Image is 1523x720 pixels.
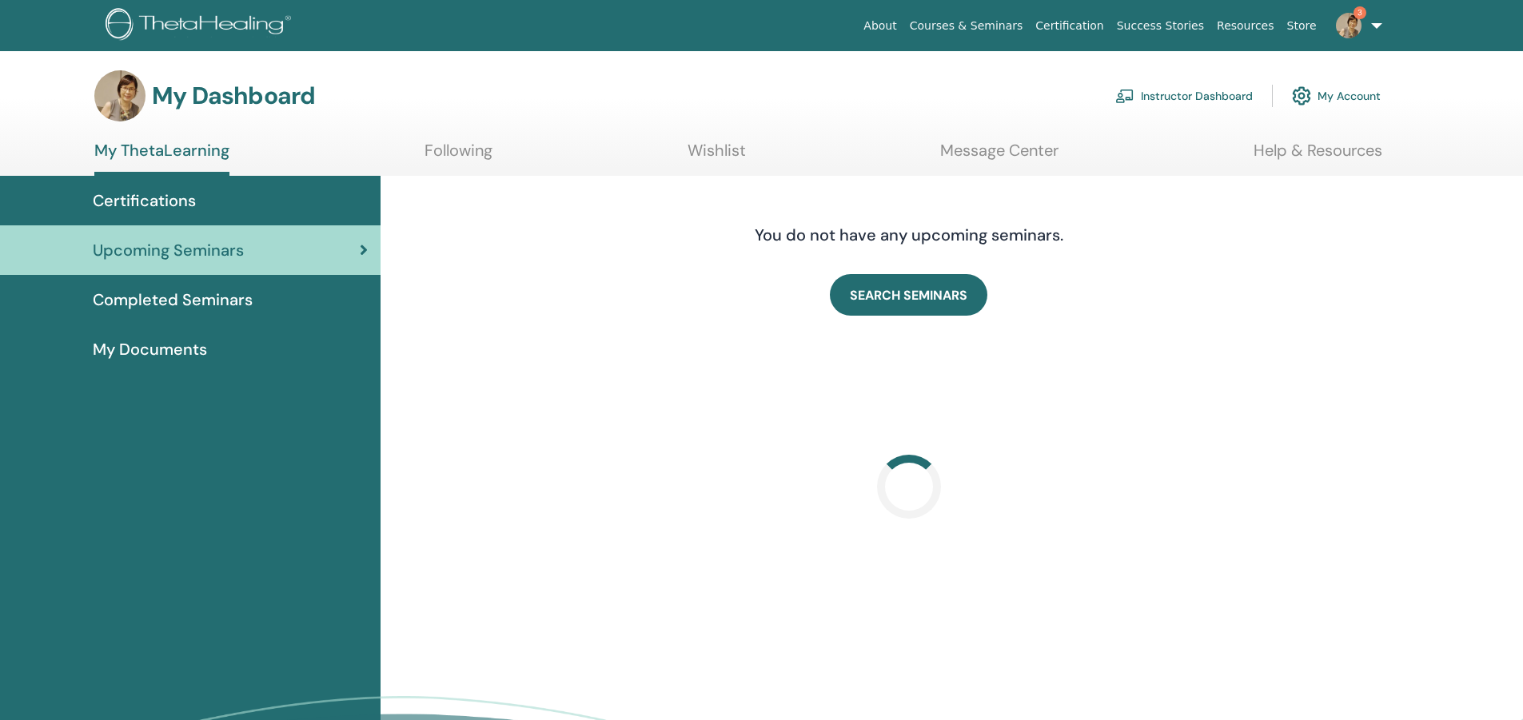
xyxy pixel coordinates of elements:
a: Wishlist [688,141,746,172]
span: Certifications [93,189,196,213]
a: Certification [1029,11,1110,41]
img: logo.png [106,8,297,44]
img: chalkboard-teacher.svg [1115,89,1134,103]
a: My Account [1292,78,1381,113]
span: SEARCH SEMINARS [850,287,967,304]
h4: You do not have any upcoming seminars. [657,225,1161,245]
img: default.jpg [94,70,146,121]
a: Courses & Seminars [903,11,1030,41]
a: Following [425,141,492,172]
span: Completed Seminars [93,288,253,312]
a: Resources [1210,11,1281,41]
span: My Documents [93,337,207,361]
a: About [857,11,903,41]
img: cog.svg [1292,82,1311,109]
a: Help & Resources [1254,141,1382,172]
a: Store [1281,11,1323,41]
a: Instructor Dashboard [1115,78,1253,113]
h3: My Dashboard [152,82,315,110]
a: Success Stories [1110,11,1210,41]
a: SEARCH SEMINARS [830,274,987,316]
span: 3 [1354,6,1366,19]
img: default.jpg [1336,13,1362,38]
a: My ThetaLearning [94,141,229,176]
span: Upcoming Seminars [93,238,244,262]
a: Message Center [940,141,1059,172]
